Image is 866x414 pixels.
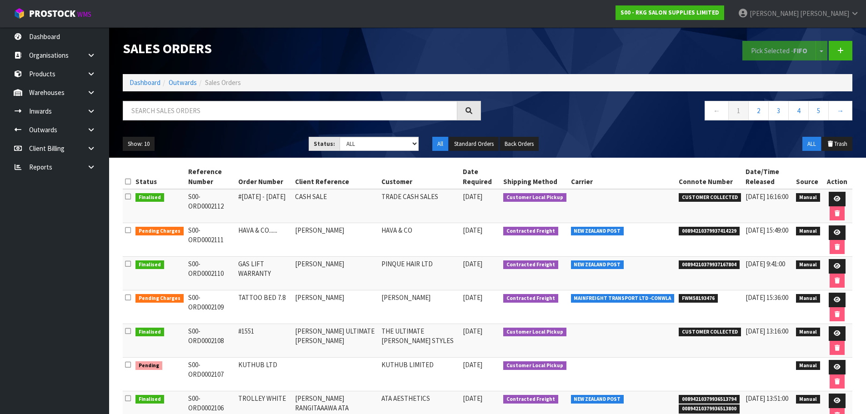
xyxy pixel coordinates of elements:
[679,404,740,414] span: 00894210379936513800
[746,293,788,302] span: [DATE] 15:36:00
[676,165,743,189] th: Connote Number
[293,290,380,324] td: [PERSON_NAME]
[750,9,799,18] span: [PERSON_NAME]
[793,46,807,55] strong: FIFO
[501,165,569,189] th: Shipping Method
[463,360,482,369] span: [DATE]
[314,140,335,148] strong: Status:
[679,227,740,236] span: 00894210379937414229
[679,260,740,269] span: 00894210379937167804
[186,324,236,358] td: S00-ORD0002108
[503,328,566,337] span: Customer Local Pickup
[495,101,853,123] nav: Page navigation
[236,165,293,189] th: Order Number
[796,260,820,269] span: Manual
[571,260,624,269] span: NEW ZEALAND POST
[379,290,461,324] td: [PERSON_NAME]
[379,257,461,290] td: PINQUE HAIR LTD
[236,324,293,358] td: #1551
[293,189,380,223] td: CASH SALE
[135,260,164,269] span: Finalised
[796,193,820,202] span: Manual
[503,193,566,202] span: Customer Local Pickup
[808,101,829,120] a: 5
[743,165,794,189] th: Date/Time Released
[679,294,718,303] span: FWM58193476
[679,328,741,337] span: CUSTOMER COLLECTED
[679,193,741,202] span: CUSTOMER COLLECTED
[379,189,461,223] td: TRADE CASH SALES
[135,395,164,404] span: Finalised
[794,165,822,189] th: Source
[135,361,162,370] span: Pending
[571,294,675,303] span: MAINFREIGHT TRANSPORT LTD -CONWLA
[463,259,482,268] span: [DATE]
[571,395,624,404] span: NEW ZEALAND POST
[293,165,380,189] th: Client Reference
[186,223,236,257] td: S00-ORD0002111
[463,293,482,302] span: [DATE]
[379,324,461,358] td: THE ULTIMATE [PERSON_NAME] STYLES
[746,327,788,335] span: [DATE] 13:16:00
[449,137,499,151] button: Standard Orders
[788,101,809,120] a: 4
[236,257,293,290] td: GAS LIFT WARRANTY
[133,165,186,189] th: Status
[796,328,820,337] span: Manual
[705,101,729,120] a: ←
[796,395,820,404] span: Manual
[461,165,501,189] th: Date Required
[746,192,788,201] span: [DATE] 16:16:00
[135,294,184,303] span: Pending Charges
[822,165,853,189] th: Action
[742,41,816,60] button: Pick Selected -FIFO
[123,41,481,56] h1: Sales Orders
[503,294,558,303] span: Contracted Freight
[293,324,380,358] td: [PERSON_NAME] ULTIMATE [PERSON_NAME]
[796,227,820,236] span: Manual
[186,257,236,290] td: S00-ORD0002110
[800,9,849,18] span: [PERSON_NAME]
[822,137,852,151] button: Trash
[503,395,558,404] span: Contracted Freight
[828,101,852,120] a: →
[802,137,821,151] button: ALL
[236,358,293,391] td: KUTHUB LTD
[236,290,293,324] td: TATTOO BED 7.8
[571,227,624,236] span: NEW ZEALAND POST
[463,226,482,234] span: [DATE]
[186,189,236,223] td: S00-ORD0002112
[432,137,448,151] button: All
[186,358,236,391] td: S00-ORD0002107
[746,259,785,268] span: [DATE] 9:41:00
[748,101,769,120] a: 2
[616,5,724,20] a: S00 - RKG SALON SUPPLIES LIMITED
[293,257,380,290] td: [PERSON_NAME]
[569,165,677,189] th: Carrier
[130,78,160,87] a: Dashboard
[77,10,91,19] small: WMS
[746,394,788,403] span: [DATE] 13:51:00
[503,260,558,269] span: Contracted Freight
[186,165,236,189] th: Reference Number
[293,223,380,257] td: [PERSON_NAME]
[679,395,740,404] span: 00894210379936513794
[463,327,482,335] span: [DATE]
[169,78,197,87] a: Outwards
[379,223,461,257] td: HAVA & CO
[205,78,241,87] span: Sales Orders
[463,192,482,201] span: [DATE]
[621,9,719,16] strong: S00 - RKG SALON SUPPLIES LIMITED
[503,361,566,370] span: Customer Local Pickup
[186,290,236,324] td: S00-ORD0002109
[236,223,293,257] td: HAVA & CO......
[463,394,482,403] span: [DATE]
[796,294,820,303] span: Manual
[503,227,558,236] span: Contracted Freight
[135,193,164,202] span: Finalised
[135,227,184,236] span: Pending Charges
[14,8,25,19] img: cube-alt.png
[379,358,461,391] td: KUTHUB LIMITED
[728,101,749,120] a: 1
[236,189,293,223] td: #[DATE] - [DATE]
